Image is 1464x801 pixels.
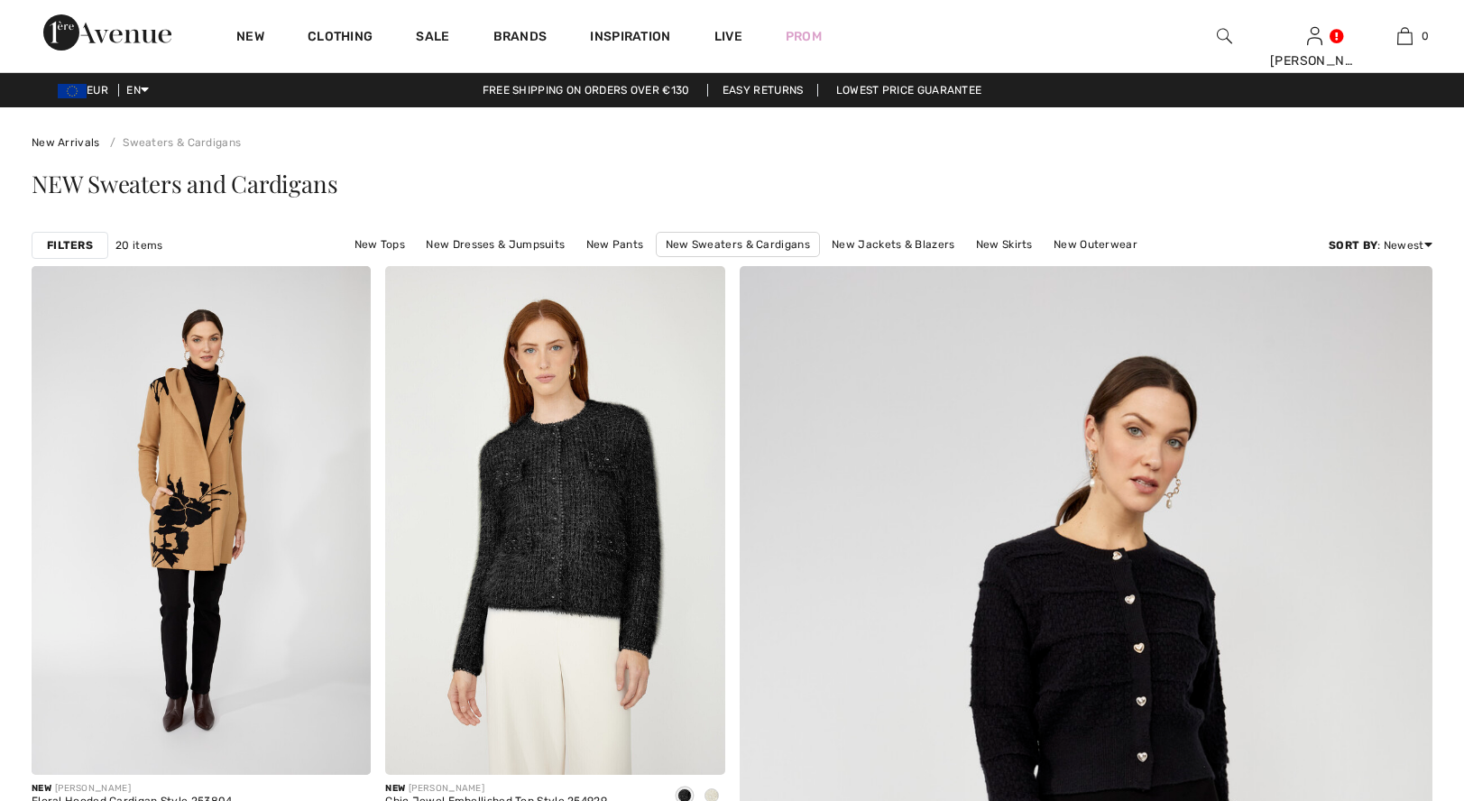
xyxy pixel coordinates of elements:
[786,27,822,46] a: Prom
[1397,25,1413,47] img: My Bag
[32,168,337,199] span: NEW Sweaters and Cardigans
[385,783,405,794] span: New
[43,14,171,51] img: 1ère Avenue
[417,233,574,256] a: New Dresses & Jumpsuits
[656,232,820,257] a: New Sweaters & Cardigans
[308,29,373,48] a: Clothing
[577,233,653,256] a: New Pants
[822,84,997,97] a: Lowest Price Guarantee
[115,237,162,253] span: 20 items
[1270,51,1358,70] div: [PERSON_NAME]
[493,29,548,48] a: Brands
[714,27,742,46] a: Live
[126,84,149,97] span: EN
[1307,25,1322,47] img: My Info
[236,29,264,48] a: New
[103,136,241,149] a: Sweaters & Cardigans
[385,266,724,775] img: Chic Jewel Embellished Top Style 254929. Black
[32,136,100,149] a: New Arrivals
[1217,25,1232,47] img: search the website
[345,233,414,256] a: New Tops
[1307,27,1322,44] a: Sign In
[416,29,449,48] a: Sale
[47,237,93,253] strong: Filters
[1329,239,1377,252] strong: Sort By
[58,84,115,97] span: EUR
[1329,237,1432,253] div: : Newest
[1422,28,1429,44] span: 0
[1045,233,1146,256] a: New Outerwear
[967,233,1042,256] a: New Skirts
[707,84,819,97] a: Easy Returns
[385,782,607,796] div: [PERSON_NAME]
[32,783,51,794] span: New
[823,233,963,256] a: New Jackets & Blazers
[32,266,371,775] img: Floral Hooded Cardigan Style 253804. Terracotta
[32,782,233,796] div: [PERSON_NAME]
[58,84,87,98] img: Euro
[1360,25,1449,47] a: 0
[590,29,670,48] span: Inspiration
[468,84,704,97] a: Free shipping on orders over €130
